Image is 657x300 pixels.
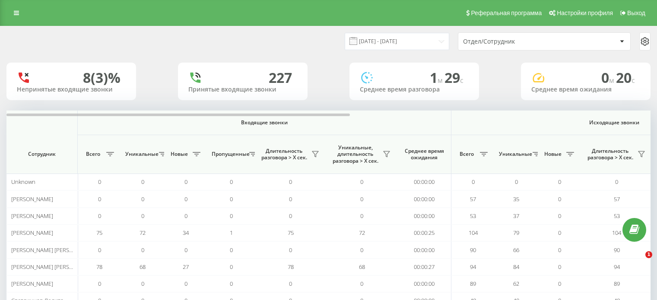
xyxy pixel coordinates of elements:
span: 0 [360,280,363,287]
span: 72 [140,229,146,237]
span: Сотрудник [14,151,70,158]
span: Новые [542,151,564,158]
span: 94 [614,263,620,271]
span: 1 [230,229,233,237]
div: Принятые входящие звонки [188,86,297,93]
div: Непринятые входящие звонки [17,86,126,93]
span: 0 [230,178,233,186]
span: 53 [614,212,620,220]
span: Настройки профиля [557,9,613,16]
span: [PERSON_NAME] [PERSON_NAME] [11,246,96,254]
span: 0 [98,212,101,220]
span: м [438,76,444,85]
span: Уникальные [499,151,530,158]
span: 0 [184,212,187,220]
td: 00:00:00 [397,190,451,207]
span: 37 [513,212,519,220]
span: 0 [98,280,101,287]
span: [PERSON_NAME] [PERSON_NAME] [11,263,96,271]
span: Уникальные [125,151,156,158]
span: 0 [472,178,475,186]
span: 0 [141,195,144,203]
span: м [609,76,616,85]
span: 0 [98,178,101,186]
span: [PERSON_NAME] [11,212,53,220]
span: 57 [470,195,476,203]
span: 84 [513,263,519,271]
span: 0 [184,178,187,186]
span: Выход [627,9,645,16]
td: 00:00:00 [397,174,451,190]
td: 00:00:27 [397,259,451,275]
span: 104 [612,229,621,237]
td: 00:00:25 [397,224,451,241]
span: 75 [288,229,294,237]
span: 0 [98,246,101,254]
span: 0 [230,280,233,287]
span: 0 [558,178,561,186]
span: 0 [230,246,233,254]
td: 00:00:00 [397,275,451,292]
span: Новые [168,151,190,158]
span: 0 [558,212,561,220]
span: Пропущенные [212,151,247,158]
span: 0 [360,178,363,186]
span: Уникальные, длительность разговора > Х сек. [330,144,380,164]
span: 79 [513,229,519,237]
span: c [632,76,635,85]
span: 0 [601,68,616,87]
span: 35 [513,195,519,203]
td: 00:00:00 [397,208,451,224]
span: 0 [141,280,144,287]
span: 20 [616,68,635,87]
span: Длительность разговора > Х сек. [259,148,309,161]
span: 27 [183,263,189,271]
div: 227 [269,69,292,86]
span: 0 [141,212,144,220]
span: Unknown [11,178,35,186]
span: 0 [184,280,187,287]
span: 66 [513,246,519,254]
span: 1 [645,251,652,258]
span: 0 [558,263,561,271]
span: 53 [470,212,476,220]
span: 62 [513,280,519,287]
span: 0 [558,246,561,254]
span: 0 [230,195,233,203]
span: 0 [289,195,292,203]
span: 0 [558,229,561,237]
div: Среднее время ожидания [531,86,640,93]
span: 75 [96,229,102,237]
span: 78 [96,263,102,271]
span: 0 [141,246,144,254]
span: 68 [359,263,365,271]
span: 1 [430,68,444,87]
span: 94 [470,263,476,271]
span: Всего [456,151,477,158]
span: Реферальная программа [471,9,542,16]
span: 0 [289,212,292,220]
span: 0 [289,280,292,287]
span: 0 [230,263,233,271]
span: 104 [469,229,478,237]
span: [PERSON_NAME] [11,280,53,287]
span: Среднее время ожидания [404,148,444,161]
span: Всего [82,151,104,158]
span: 0 [558,280,561,287]
span: 90 [470,246,476,254]
span: 0 [360,246,363,254]
span: c [460,76,463,85]
span: 0 [360,212,363,220]
div: Среднее время разговора [360,86,469,93]
span: 0 [98,195,101,203]
span: 29 [444,68,463,87]
span: 78 [288,263,294,271]
iframe: Intercom live chat [628,251,648,272]
span: Входящие звонки [100,119,428,126]
span: 0 [558,195,561,203]
span: 34 [183,229,189,237]
span: 0 [515,178,518,186]
span: 0 [184,195,187,203]
span: 0 [289,178,292,186]
span: [PERSON_NAME] [11,229,53,237]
